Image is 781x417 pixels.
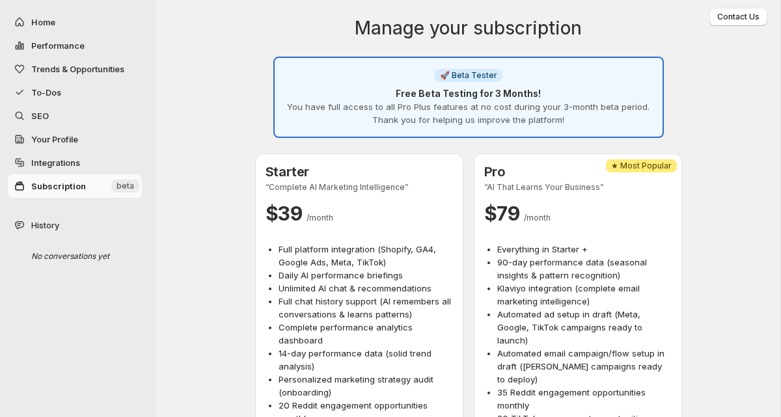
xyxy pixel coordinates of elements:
[497,243,672,256] li: Everything in Starter +
[279,243,453,269] li: Full platform integration (Shopify, GA4, Google Ads, Meta, TikTok)
[266,200,453,226] p: $ 39
[279,295,453,321] li: Full chat history support (AI remembers all conversations & learns patterns)
[709,8,767,26] button: Contact Us
[31,181,86,191] span: Subscription
[497,282,672,308] li: Klaviyo integration (complete email marketing intelligence)
[279,282,453,295] li: Unlimited AI chat & recommendations
[717,12,760,22] span: Contact Us
[8,81,142,104] button: To-Dos
[484,182,672,193] span: “AI That Learns Your Business”
[31,219,59,232] span: History
[8,34,142,57] button: Performance
[266,164,453,180] h2: Starter
[497,347,672,386] li: Automated email campaign/flow setup in draft ([PERSON_NAME] campaigns ready to deploy)
[31,87,61,98] span: To-Dos
[285,100,652,126] p: You have full access to all Pro Plus features at no cost during your 3-month beta period. Thank y...
[266,182,453,193] span: “Complete AI Marketing Intelligence”
[279,269,453,282] li: Daily AI performance briefings
[8,174,142,198] button: Subscription
[279,373,453,399] li: Personalized marketing strategy audit (onboarding)
[497,308,672,347] li: Automated ad setup in draft (Meta, Google, TikTok campaigns ready to launch)
[611,161,672,171] span: ★ Most Popular
[8,128,142,151] a: Your Profile
[31,17,55,27] span: Home
[497,386,672,412] li: 35 Reddit engagement opportunities monthly
[524,213,551,222] span: / month
[31,111,49,121] span: SEO
[116,181,134,191] span: beta
[484,200,672,226] p: $ 79
[8,104,142,128] a: SEO
[8,10,142,34] button: Home
[285,87,652,100] h2: Free Beta Testing for 3 Months!
[31,64,124,74] span: Trends & Opportunities
[31,134,78,144] span: Your Profile
[8,57,142,81] button: Trends & Opportunities
[279,347,453,373] li: 14-day performance data (solid trend analysis)
[31,40,85,51] span: Performance
[497,256,672,282] li: 90-day performance data (seasonal insights & pattern recognition)
[484,164,672,180] h2: Pro
[31,157,80,168] span: Integrations
[21,245,144,268] div: No conversations yet
[307,213,333,222] span: / month
[355,16,582,41] h1: Manage your subscription
[8,151,142,174] a: Integrations
[440,70,497,81] span: 🚀 Beta Tester
[279,321,453,347] li: Complete performance analytics dashboard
